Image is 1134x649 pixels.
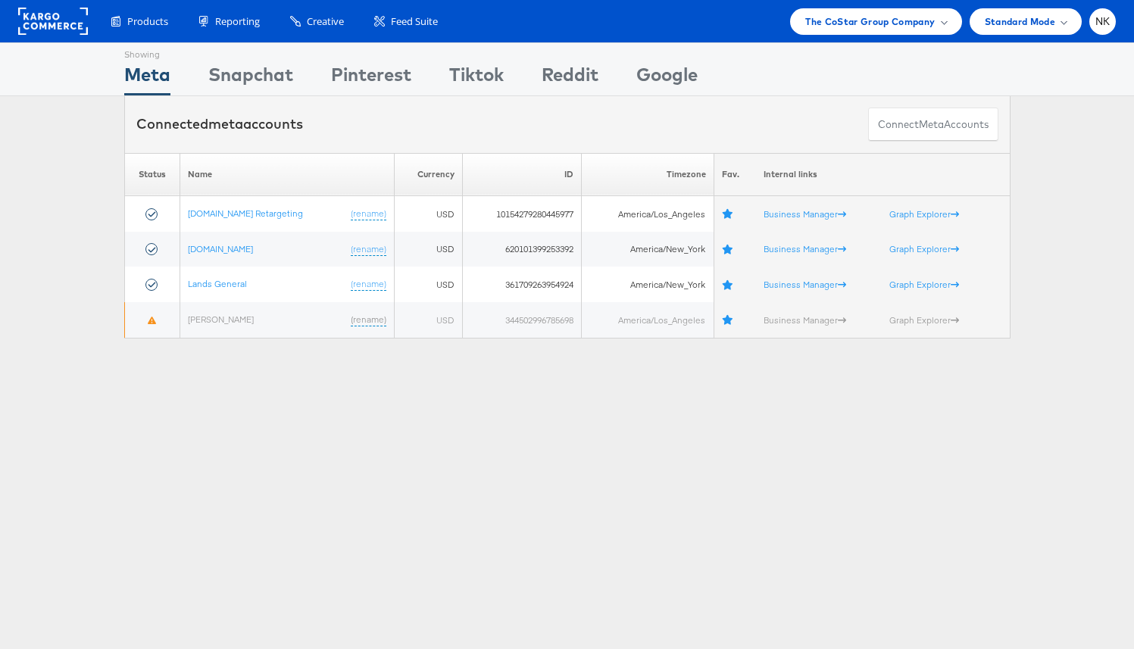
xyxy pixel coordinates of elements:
[985,14,1055,30] span: Standard Mode
[124,153,180,196] th: Status
[889,243,958,254] a: Graph Explorer
[350,314,386,326] a: (rename)
[393,302,461,338] td: USD
[188,314,254,325] a: [PERSON_NAME]
[449,61,504,95] div: Tiktok
[461,153,581,196] th: ID
[136,114,303,134] div: Connected accounts
[889,279,958,290] a: Graph Explorer
[188,207,303,219] a: [DOMAIN_NAME] Retargeting
[391,14,438,29] span: Feed Suite
[124,61,170,95] div: Meta
[350,207,386,220] a: (rename)
[805,14,935,30] span: The CoStar Group Company
[350,243,386,256] a: (rename)
[188,278,247,289] a: Lands General
[188,243,253,254] a: [DOMAIN_NAME]
[350,278,386,291] a: (rename)
[208,61,293,95] div: Snapchat
[889,314,958,325] a: Graph Explorer
[461,267,581,302] td: 361709263954924
[393,267,461,302] td: USD
[461,232,581,267] td: 620101399253392
[581,232,714,267] td: America/New_York
[124,43,170,61] div: Showing
[581,267,714,302] td: America/New_York
[208,115,243,133] span: meta
[889,208,958,220] a: Graph Explorer
[581,153,714,196] th: Timezone
[581,302,714,338] td: America/Los_Angeles
[763,314,845,325] a: Business Manager
[393,196,461,232] td: USD
[180,153,393,196] th: Name
[763,279,845,290] a: Business Manager
[581,196,714,232] td: America/Los_Angeles
[393,232,461,267] td: USD
[331,61,411,95] div: Pinterest
[215,14,260,29] span: Reporting
[127,14,168,29] span: Products
[1095,17,1111,27] span: NK
[307,14,344,29] span: Creative
[763,208,845,220] a: Business Manager
[919,117,944,132] span: meta
[636,61,698,95] div: Google
[461,196,581,232] td: 10154279280445977
[868,108,998,142] button: ConnectmetaAccounts
[763,243,845,254] a: Business Manager
[542,61,598,95] div: Reddit
[461,302,581,338] td: 344502996785698
[393,153,461,196] th: Currency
